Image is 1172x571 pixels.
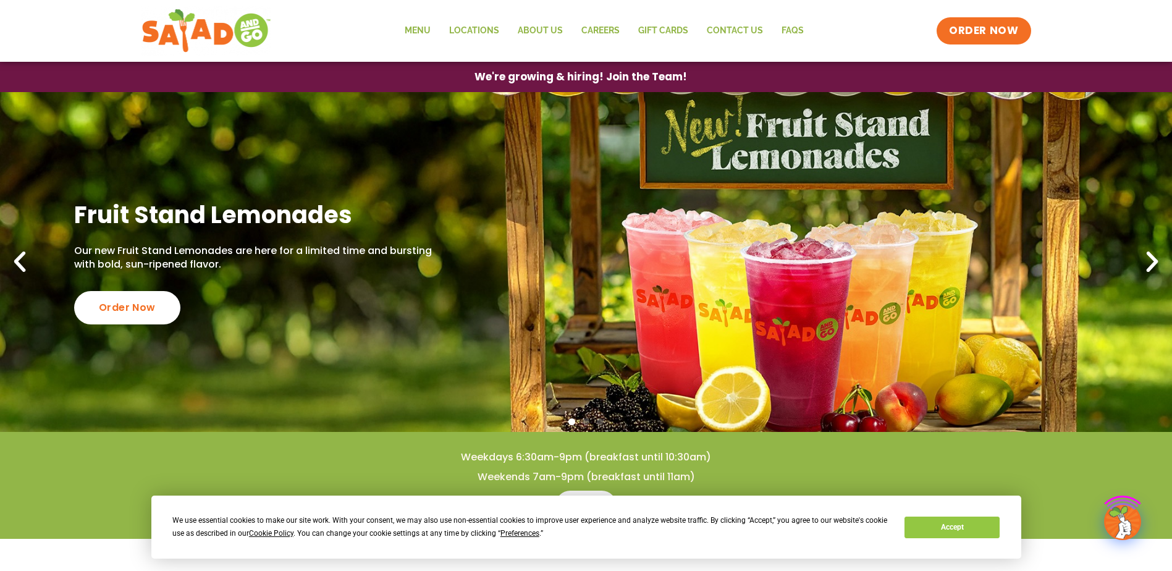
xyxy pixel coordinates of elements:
a: Locations [440,17,508,45]
a: GIFT CARDS [629,17,698,45]
a: Menu [555,491,617,520]
a: Menu [395,17,440,45]
a: Careers [572,17,629,45]
span: Go to slide 1 [568,418,575,425]
div: Order Now [74,291,180,324]
p: Our new Fruit Stand Lemonades are here for a limited time and bursting with bold, sun-ripened fla... [74,244,436,272]
h4: Weekends 7am-9pm (breakfast until 11am) [25,470,1147,484]
a: Contact Us [698,17,772,45]
div: Cookie Consent Prompt [151,496,1021,559]
span: Go to slide 2 [583,418,589,425]
span: Go to slide 3 [597,418,604,425]
div: We use essential cookies to make our site work. With your consent, we may also use non-essential ... [172,514,890,540]
h4: Weekdays 6:30am-9pm (breakfast until 10:30am) [25,450,1147,464]
a: About Us [508,17,572,45]
img: new-SAG-logo-768×292 [141,6,272,56]
button: Accept [904,517,1000,538]
a: We're growing & hiring! Join the Team! [456,62,706,91]
nav: Menu [395,17,813,45]
div: Next slide [1139,248,1166,276]
div: Previous slide [6,248,33,276]
span: Preferences [500,529,539,538]
a: FAQs [772,17,813,45]
span: Cookie Policy [249,529,293,538]
a: ORDER NOW [937,17,1031,44]
span: ORDER NOW [949,23,1018,38]
span: We're growing & hiring! Join the Team! [474,72,687,82]
h2: Fruit Stand Lemonades [74,200,436,230]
